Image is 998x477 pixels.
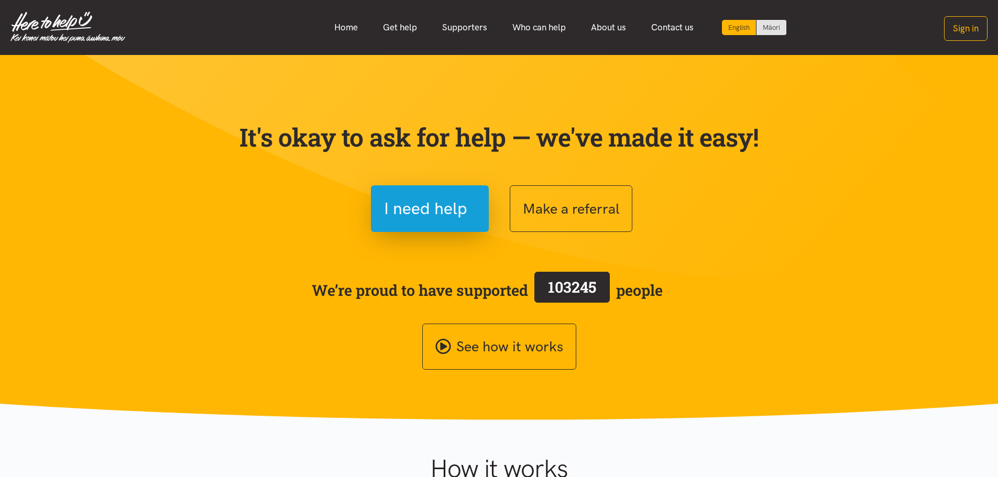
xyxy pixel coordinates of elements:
div: Current language [722,20,756,35]
a: Contact us [639,16,706,39]
button: Sign in [944,16,988,41]
a: See how it works [422,324,576,370]
button: I need help [371,185,489,232]
span: 103245 [548,277,596,297]
p: It's okay to ask for help — we've made it easy! [237,122,761,152]
span: We’re proud to have supported people [312,270,663,310]
div: Language toggle [722,20,787,35]
a: Switch to Te Reo Māori [756,20,786,35]
a: 103245 [528,270,616,310]
a: Supporters [430,16,500,39]
a: About us [578,16,639,39]
a: Get help [370,16,430,39]
a: Home [322,16,370,39]
span: I need help [384,195,467,222]
img: Home [10,12,125,43]
a: Who can help [500,16,578,39]
button: Make a referral [510,185,632,232]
